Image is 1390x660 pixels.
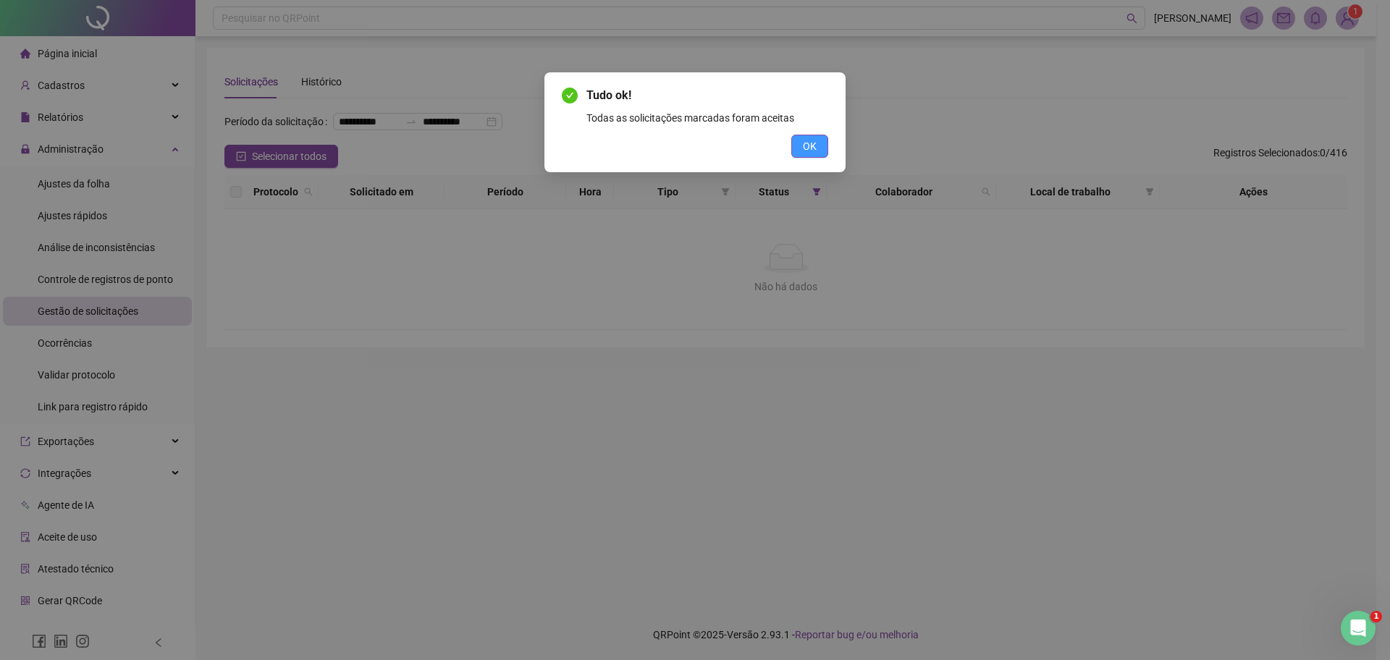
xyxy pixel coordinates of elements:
[1370,611,1382,622] span: 1
[803,138,817,154] span: OK
[562,88,578,103] span: check-circle
[586,110,828,126] div: Todas as solicitações marcadas foram aceitas
[791,135,828,158] button: OK
[586,87,828,104] span: Tudo ok!
[1341,611,1376,646] iframe: Intercom live chat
